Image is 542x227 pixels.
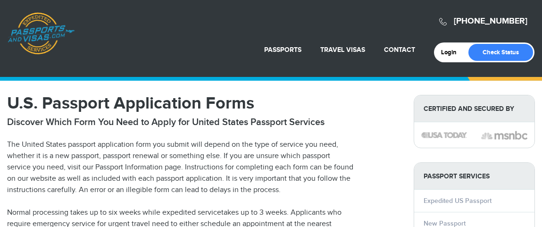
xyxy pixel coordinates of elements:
[421,132,467,139] img: image description
[7,95,354,112] h1: U.S. Passport Application Forms
[8,12,75,55] a: Passports & [DOMAIN_NAME]
[481,130,527,140] img: image description
[414,95,534,122] strong: Certified and Secured by
[454,16,527,26] a: [PHONE_NUMBER]
[414,163,534,190] strong: PASSPORT SERVICES
[441,49,463,56] a: Login
[264,46,301,54] a: Passports
[424,197,492,205] a: Expedited US Passport
[468,44,533,61] a: Check Status
[320,46,365,54] a: Travel Visas
[7,117,354,128] h2: Discover Which Form You Need to Apply for United States Passport Services
[384,46,415,54] a: Contact
[7,139,354,196] p: The United States passport application form you submit will depend on the type of service you nee...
